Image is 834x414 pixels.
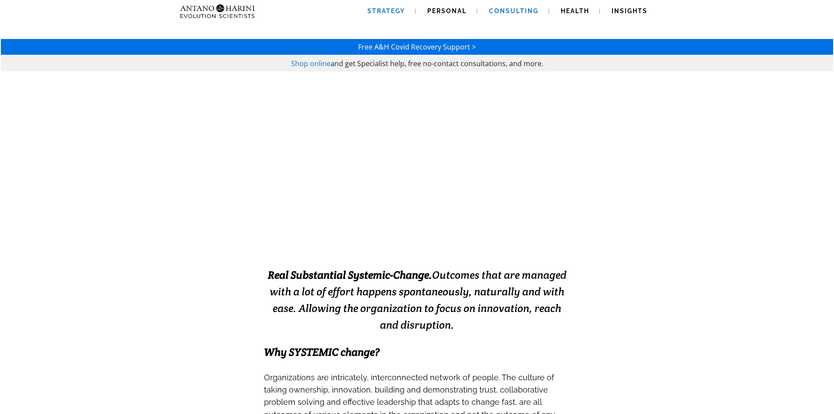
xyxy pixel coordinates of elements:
[291,59,331,68] a: Shop online
[242,213,592,235] strong: EXCELLENCE INSTALLATION. ENABLED.
[561,7,589,14] span: Health
[427,7,467,14] span: Personal
[268,268,567,332] span: Outcomes that are managed with a lot of effort happens spontaneously, naturally and with ease. Al...
[612,7,647,14] span: Insights
[489,7,538,14] span: Consulting
[264,345,380,359] span: Why SYSTEMIC change?
[268,268,432,282] strong: Real Substantial Systemic-Change.
[367,7,405,14] span: Strategy
[358,42,476,52] a: Free A&H Covid Recovery Support >
[331,59,543,68] span: and get Specialist help, free no-contact consultations, and more.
